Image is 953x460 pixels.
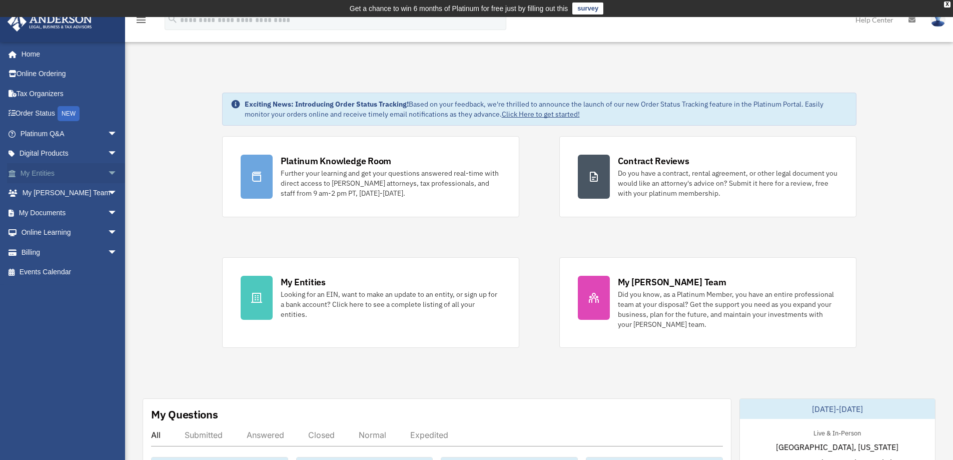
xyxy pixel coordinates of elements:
span: [GEOGRAPHIC_DATA], [US_STATE] [776,441,898,453]
a: Tax Organizers [7,84,133,104]
div: Do you have a contract, rental agreement, or other legal document you would like an attorney's ad... [618,168,838,198]
a: My Documentsarrow_drop_down [7,203,133,223]
div: Platinum Knowledge Room [281,155,392,167]
div: Live & In-Person [805,427,869,437]
a: Billingarrow_drop_down [7,242,133,262]
a: survey [572,3,603,15]
div: Looking for an EIN, want to make an update to an entity, or sign up for a bank account? Click her... [281,289,501,319]
img: Anderson Advisors Platinum Portal [5,12,95,32]
div: close [944,2,950,8]
div: Contract Reviews [618,155,689,167]
a: Platinum Knowledge Room Further your learning and get your questions answered real-time with dire... [222,136,519,217]
i: menu [135,14,147,26]
div: Closed [308,430,335,440]
div: Did you know, as a Platinum Member, you have an entire professional team at your disposal? Get th... [618,289,838,329]
i: search [167,14,178,25]
span: arrow_drop_down [108,183,128,204]
div: Based on your feedback, we're thrilled to announce the launch of our new Order Status Tracking fe... [245,99,848,119]
a: My Entitiesarrow_drop_down [7,163,133,183]
div: Normal [359,430,386,440]
a: menu [135,18,147,26]
a: Order StatusNEW [7,104,133,124]
div: All [151,430,161,440]
a: Home [7,44,128,64]
div: Expedited [410,430,448,440]
strong: Exciting News: Introducing Order Status Tracking! [245,100,409,109]
span: arrow_drop_down [108,144,128,164]
div: NEW [58,106,80,121]
div: Get a chance to win 6 months of Platinum for free just by filling out this [350,3,568,15]
div: My Entities [281,276,326,288]
a: Click Here to get started! [502,110,580,119]
span: arrow_drop_down [108,242,128,263]
a: Contract Reviews Do you have a contract, rental agreement, or other legal document you would like... [559,136,856,217]
span: arrow_drop_down [108,163,128,184]
a: Events Calendar [7,262,133,282]
div: My [PERSON_NAME] Team [618,276,726,288]
div: Submitted [185,430,223,440]
a: My [PERSON_NAME] Teamarrow_drop_down [7,183,133,203]
span: arrow_drop_down [108,203,128,223]
span: arrow_drop_down [108,124,128,144]
a: Platinum Q&Aarrow_drop_down [7,124,133,144]
span: arrow_drop_down [108,223,128,243]
div: Answered [247,430,284,440]
div: [DATE]-[DATE] [740,399,935,419]
a: My Entities Looking for an EIN, want to make an update to an entity, or sign up for a bank accoun... [222,257,519,348]
div: My Questions [151,407,218,422]
a: My [PERSON_NAME] Team Did you know, as a Platinum Member, you have an entire professional team at... [559,257,856,348]
a: Digital Productsarrow_drop_down [7,144,133,164]
div: Further your learning and get your questions answered real-time with direct access to [PERSON_NAM... [281,168,501,198]
img: User Pic [930,13,945,27]
a: Online Learningarrow_drop_down [7,223,133,243]
a: Online Ordering [7,64,133,84]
